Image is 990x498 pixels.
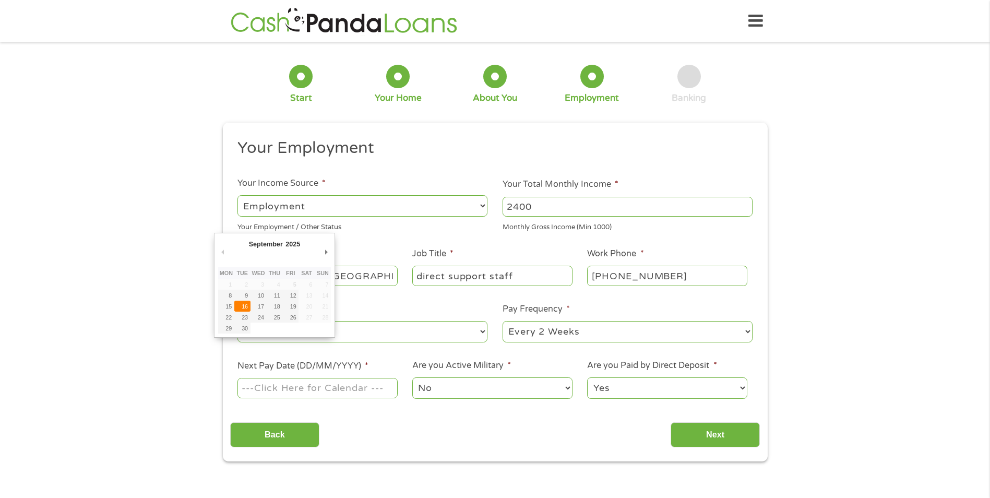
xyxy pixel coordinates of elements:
button: 9 [234,290,251,301]
div: Your Employment / Other Status [237,219,487,233]
div: About You [473,92,517,104]
label: Your Income Source [237,178,326,189]
button: Next Month [321,245,331,259]
button: Previous Month [218,245,228,259]
label: Job Title [412,248,454,259]
input: 1800 [503,197,753,217]
div: September [247,237,284,251]
label: Are you Active Military [412,360,511,371]
div: Your Home [375,92,422,104]
button: 30 [234,323,251,334]
button: 10 [251,290,267,301]
div: Monthly Gross Income (Min 1000) [503,219,753,233]
abbr: Wednesday [252,270,265,276]
input: (231) 754-4010 [587,266,747,286]
label: Work Phone [587,248,643,259]
input: Use the arrow keys to pick a date [237,378,397,398]
button: 26 [282,312,299,323]
abbr: Sunday [317,270,329,276]
input: Back [230,422,319,448]
button: 19 [282,301,299,312]
button: 18 [266,301,282,312]
abbr: Tuesday [236,270,248,276]
button: 25 [266,312,282,323]
abbr: Saturday [301,270,312,276]
button: 16 [234,301,251,312]
input: Cashier [412,266,572,286]
label: Next Pay Date (DD/MM/YYYY) [237,361,368,372]
button: 12 [282,290,299,301]
img: GetLoanNow Logo [228,6,460,36]
label: Are you Paid by Direct Deposit [587,360,717,371]
div: Employment [565,92,619,104]
h2: Your Employment [237,138,745,159]
button: 29 [218,323,234,334]
input: Next [671,422,760,448]
div: Start [290,92,312,104]
button: 23 [234,312,251,323]
div: 2025 [284,237,301,251]
button: 17 [251,301,267,312]
button: 22 [218,312,234,323]
button: 8 [218,290,234,301]
abbr: Friday [286,270,295,276]
label: Pay Frequency [503,304,570,315]
abbr: Thursday [269,270,280,276]
div: Banking [672,92,706,104]
button: 24 [251,312,267,323]
button: 15 [218,301,234,312]
abbr: Monday [220,270,233,276]
button: 11 [266,290,282,301]
label: Your Total Monthly Income [503,179,618,190]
